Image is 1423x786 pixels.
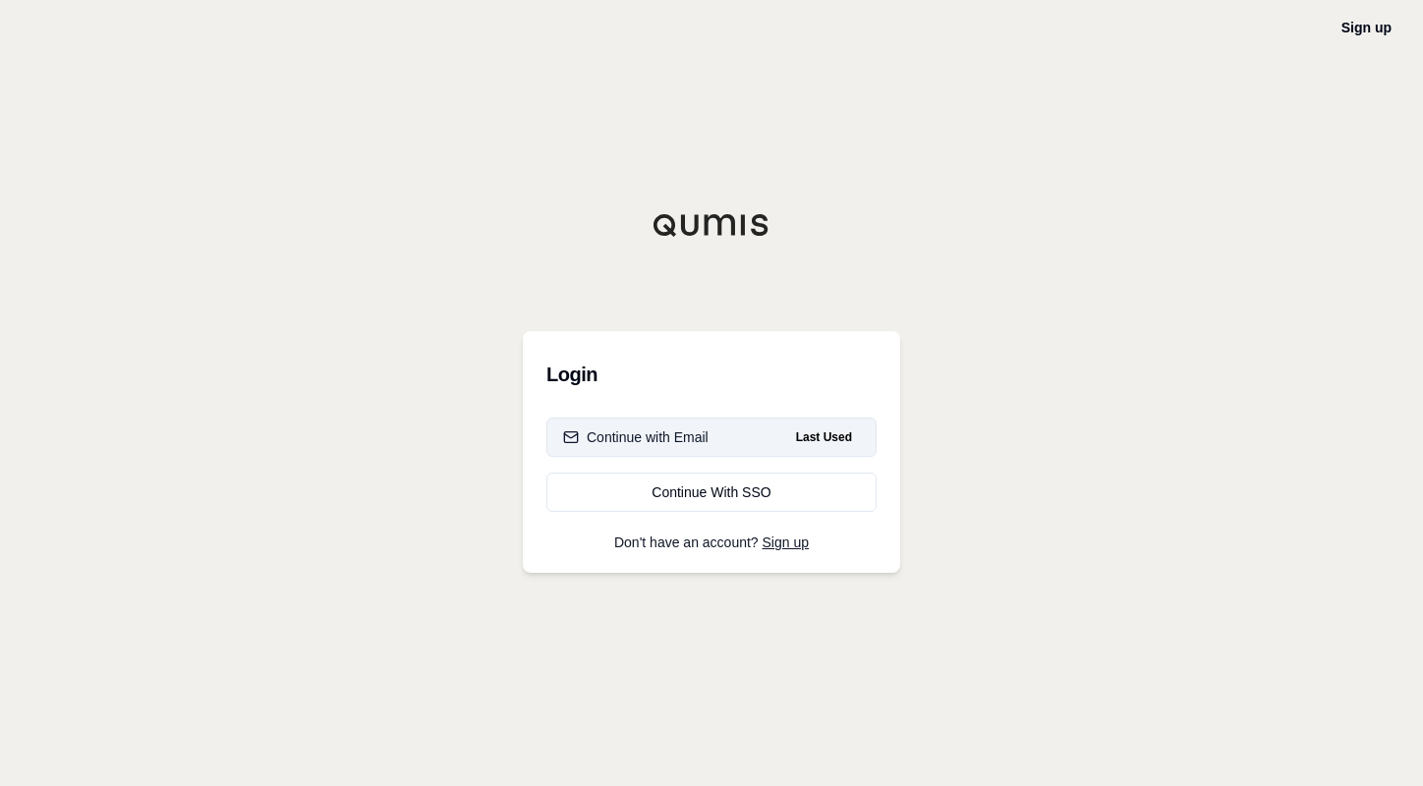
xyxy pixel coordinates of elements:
button: Continue with EmailLast Used [546,418,877,457]
a: Sign up [763,534,809,550]
a: Sign up [1341,20,1392,35]
h3: Login [546,355,877,394]
span: Last Used [788,425,860,449]
div: Continue With SSO [563,482,860,502]
p: Don't have an account? [546,535,877,549]
a: Continue With SSO [546,473,877,512]
img: Qumis [653,213,770,237]
div: Continue with Email [563,427,709,447]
